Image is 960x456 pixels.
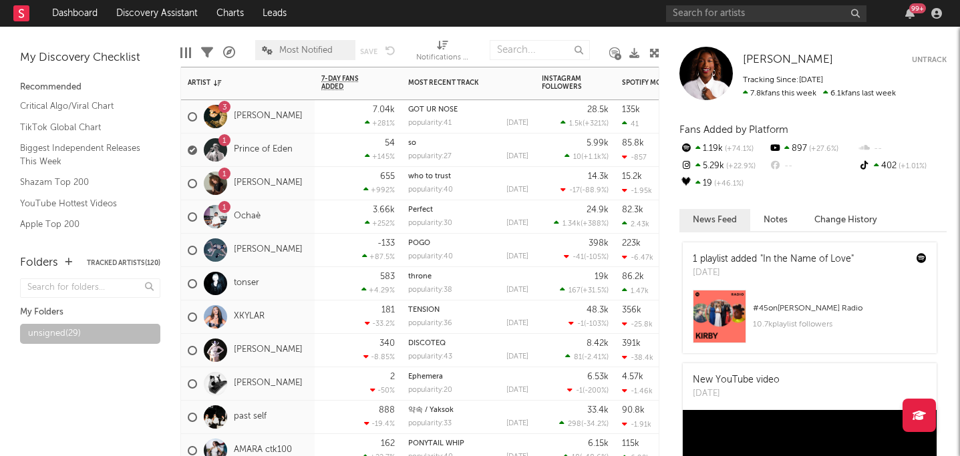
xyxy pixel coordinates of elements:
div: -25.8k [622,320,653,328]
div: +87.5 % [362,252,395,261]
a: XKYLAR [234,311,265,322]
a: Shazam Top 200 [20,175,147,190]
div: ( ) [560,286,609,294]
div: 655 [380,172,395,181]
div: Ephemera [408,373,528,381]
span: 81 [574,354,582,361]
div: Artist [188,79,288,87]
div: [DATE] [506,120,528,127]
button: Change History [801,209,891,231]
span: -34.2 % [583,421,607,428]
a: PONYTAIL WHIP [408,440,464,447]
span: -41 [573,254,584,261]
div: so [408,140,528,147]
button: Tracked Artists(120) [87,260,160,266]
div: ( ) [569,319,609,328]
div: 6.53k [587,373,609,381]
div: 3.66k [373,206,395,214]
a: Perfect [408,206,433,214]
div: 6.15k [588,439,609,448]
div: 90.8k [622,406,645,415]
div: ( ) [565,152,609,161]
span: -105 % [586,254,607,261]
span: +46.1 % [712,180,744,188]
div: 19 [679,175,768,192]
a: [PERSON_NAME] [234,345,303,356]
div: -- [768,158,857,175]
span: [PERSON_NAME] [743,54,833,65]
div: 54 [385,139,395,148]
div: Folders [20,255,58,271]
a: 약속 / Yaksok [408,407,454,414]
div: 115k [622,439,639,448]
div: -6.47k [622,253,653,262]
div: -33.2 % [365,319,395,328]
div: 1.47k [622,286,649,295]
div: popularity: 27 [408,153,452,160]
a: YouTube Hottest Videos [20,196,147,211]
div: +281 % [365,119,395,128]
span: -1 [577,320,584,328]
div: [DATE] [506,420,528,427]
span: +74.1 % [723,146,754,153]
div: -38.4k [622,353,653,362]
div: 223k [622,239,641,248]
div: 5.29k [679,158,768,175]
div: 99 + [909,3,926,13]
div: [DATE] [506,220,528,227]
div: [DATE] [506,186,528,194]
div: GOT UR NOSE [408,106,528,113]
div: -1.95k [622,186,652,195]
div: DISCOTEQ [408,340,528,347]
div: who to trust [408,173,528,180]
div: [DATE] [506,387,528,394]
div: Spotify Monthly Listeners [622,79,722,87]
div: ( ) [561,119,609,128]
div: TENSION [408,306,528,314]
div: ( ) [554,219,609,228]
div: Most Recent Track [408,79,508,87]
div: +4.29 % [361,286,395,294]
div: -857 [622,153,647,162]
a: [PERSON_NAME] [743,53,833,67]
div: 888 [379,406,395,415]
a: unsigned(29) [20,324,160,344]
div: 340 [379,339,395,348]
div: PONYTAIL WHIP [408,440,528,447]
div: New YouTube video [693,373,780,387]
button: 99+ [905,8,915,19]
div: popularity: 41 [408,120,452,127]
div: A&R Pipeline [223,33,235,72]
div: 82.3k [622,206,643,214]
div: 24.9k [587,206,609,214]
div: [DATE] [506,253,528,260]
div: popularity: 20 [408,387,452,394]
div: 48.3k [587,306,609,314]
a: TikTok Global Chart [20,120,147,135]
div: 86.2k [622,272,644,281]
div: Filters [201,33,213,72]
div: -19.4 % [364,419,395,428]
div: [DATE] [506,286,528,294]
div: 7.04k [373,105,395,114]
span: 1.34k [563,220,581,228]
div: 10.7k playlist followers [753,316,927,332]
span: 1.5k [569,120,583,128]
input: Search... [490,40,590,60]
div: ( ) [565,353,609,361]
span: +27.6 % [807,146,838,153]
div: [DATE] [693,387,780,401]
div: [DATE] [506,153,528,160]
a: POGO [408,240,430,247]
div: Notifications (Artist) [416,50,470,66]
span: +388 % [583,220,607,228]
a: past self [234,411,267,423]
a: [PERSON_NAME] [234,244,303,256]
button: Untrack [912,53,947,67]
span: 10 [573,154,581,161]
button: News Feed [679,209,750,231]
div: ( ) [567,386,609,395]
div: 2 [390,373,395,381]
div: [DATE] [506,353,528,361]
span: +1.01 % [897,163,927,170]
